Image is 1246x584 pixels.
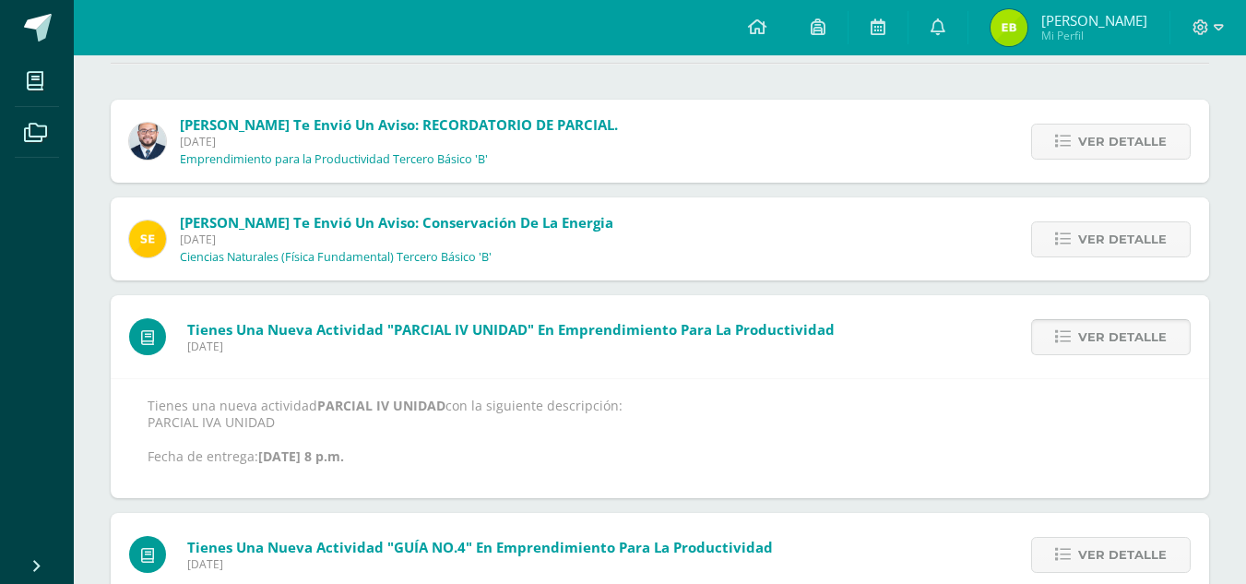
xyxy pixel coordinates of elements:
span: Ver detalle [1078,538,1167,572]
span: [DATE] [187,556,773,572]
span: [DATE] [187,339,835,354]
span: Ver detalle [1078,320,1167,354]
span: Ver detalle [1078,125,1167,159]
strong: PARCIAL IV UNIDAD [317,397,445,414]
span: [PERSON_NAME] te envió un aviso: RECORDATORIO DE PARCIAL. [180,115,618,134]
span: [PERSON_NAME] [1041,11,1147,30]
img: 3cd2725538231676abbf48785787e5d9.png [991,9,1027,46]
img: 03c2987289e60ca238394da5f82a525a.png [129,220,166,257]
span: Tienes una nueva actividad "GUÍA NO.4" En Emprendimiento para la Productividad [187,538,773,556]
span: Tienes una nueva actividad "PARCIAL IV UNIDAD" En Emprendimiento para la Productividad [187,320,835,339]
span: [DATE] [180,232,613,247]
p: Ciencias Naturales (Física Fundamental) Tercero Básico 'B' [180,250,492,265]
p: Tienes una nueva actividad con la siguiente descripción: PARCIAL IVA UNIDAD Fecha de entrega: [148,398,1172,465]
p: Emprendimiento para la Productividad Tercero Básico 'B' [180,152,488,167]
span: [PERSON_NAME] te envió un aviso: Conservación de la energia [180,213,613,232]
span: Mi Perfil [1041,28,1147,43]
img: eaa624bfc361f5d4e8a554d75d1a3cf6.png [129,123,166,160]
span: Ver detalle [1078,222,1167,256]
strong: [DATE] 8 p.m. [258,447,344,465]
span: [DATE] [180,134,618,149]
